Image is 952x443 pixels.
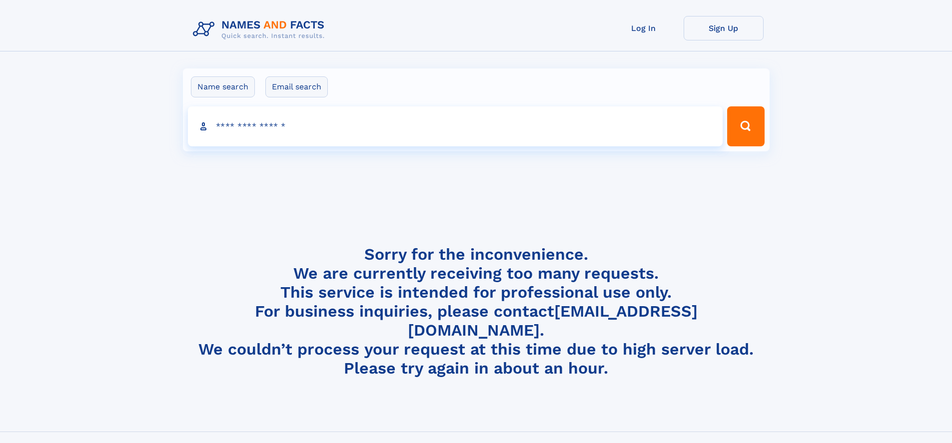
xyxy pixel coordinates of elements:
[189,245,764,378] h4: Sorry for the inconvenience. We are currently receiving too many requests. This service is intend...
[684,16,764,40] a: Sign Up
[265,76,328,97] label: Email search
[188,106,723,146] input: search input
[604,16,684,40] a: Log In
[408,302,698,340] a: [EMAIL_ADDRESS][DOMAIN_NAME]
[189,16,333,43] img: Logo Names and Facts
[191,76,255,97] label: Name search
[727,106,764,146] button: Search Button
